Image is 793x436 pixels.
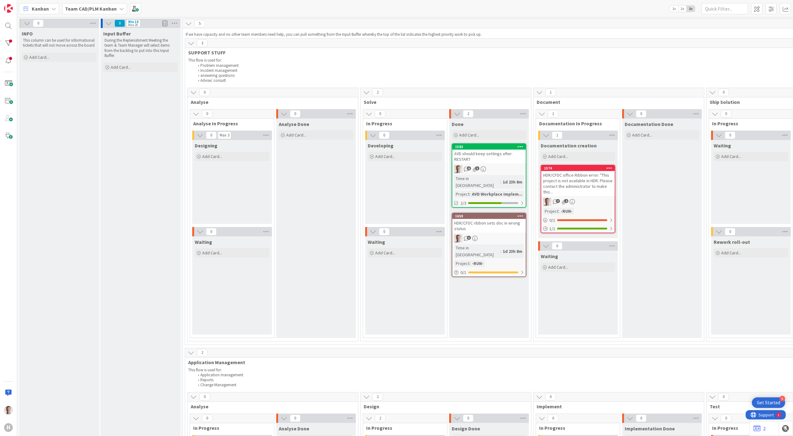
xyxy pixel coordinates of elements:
[541,198,615,206] div: BO
[670,6,678,12] span: 1x
[197,349,208,356] span: 2
[197,39,208,47] span: 3
[712,425,785,431] span: In Progress
[718,393,729,401] span: 0
[454,165,462,173] img: BO
[452,425,480,432] span: Design Done
[501,248,524,255] div: 1d 23h 8m
[452,213,526,277] a: 1659HDR/CFDC ribbon sets doc in wrong statusBOTime in [GEOGRAPHIC_DATA]:1d 23h 8mProject:-RUN-0/1
[556,199,560,203] span: 7
[452,234,526,243] div: BO
[454,244,500,258] div: Time in [GEOGRAPHIC_DATA]
[279,425,309,432] span: Analyse Done
[452,143,526,208] a: 1583AVD should keep settings after RESTARTBOTime in [GEOGRAPHIC_DATA]:1d 23h 8mProject:AVD Workpl...
[541,225,615,233] div: 1/1
[452,213,526,219] div: 1659
[29,54,49,60] span: Add Card...
[548,415,558,422] span: 0
[454,175,500,189] div: Time in [GEOGRAPHIC_DATA]
[467,166,471,170] span: 8
[22,30,33,37] span: INFO
[32,2,34,7] div: 1
[541,216,615,224] div: 0/1
[544,166,615,170] div: 1574
[452,213,526,233] div: 1659HDR/CFDC ribbon sets doc in wrong status
[539,120,612,127] span: Documentation In Progress
[23,38,95,48] p: This column can be used for informational tickets that will not move across the board
[452,269,526,276] div: 0/1
[206,132,217,139] span: 0
[678,6,687,12] span: 2x
[541,171,615,196] div: HDR/CFDC office Ribbon error: "This project is not available in HDR. Please contact the administr...
[470,191,524,197] div: AVD Workplace implem...
[33,20,44,27] span: 0
[193,120,266,127] span: Analyse In Progress
[375,250,395,256] span: Add Card...
[548,264,568,270] span: Add Card...
[194,20,205,27] span: 5
[13,1,28,8] span: Support
[279,121,309,127] span: Analyse Done
[202,154,222,159] span: Add Card...
[455,214,526,218] div: 1659
[712,120,785,127] span: In Progress
[625,121,673,127] span: Documentation Done
[475,166,479,170] span: 3
[541,165,615,233] a: 1574HDR/CFDC office Ribbon error: "This project is not available in HDR. Please contact the admin...
[541,165,615,196] div: 1574HDR/CFDC office Ribbon error: "This project is not available in HDR. Please contact the admin...
[366,120,439,127] span: In Progress
[537,99,696,105] span: Document
[379,228,390,235] span: 0
[460,200,466,206] span: 2/3
[753,425,766,432] a: 2
[549,225,555,232] span: 1 / 1
[454,234,462,243] img: BO
[545,393,556,401] span: 0
[364,99,523,105] span: Solve
[721,415,731,422] span: 0
[114,20,125,27] span: 0
[191,99,350,105] span: Analyse
[454,260,469,267] div: Project
[290,415,301,422] span: 0
[220,134,229,137] div: Max 3
[636,415,646,422] span: 0
[552,242,562,250] span: 0
[721,154,741,159] span: Add Card...
[757,400,780,406] div: Get Started
[632,132,652,138] span: Add Card...
[687,6,695,12] span: 3x
[500,248,501,255] span: :
[195,239,212,245] span: Waiting
[105,38,177,58] p: During the Replenishment Meeting the team & Team Manager will select items from the backlog to pu...
[452,144,526,163] div: 1583AVD should keep settings after RESTART
[702,3,748,14] input: Quick Filter...
[32,5,49,12] span: Kanban
[541,253,558,259] span: Waiting
[4,406,13,415] img: BO
[375,154,395,159] span: Add Card...
[452,144,526,150] div: 1583
[455,145,526,149] div: 1583
[467,236,471,240] span: 3
[454,191,469,197] div: Project
[718,89,729,96] span: 0
[375,415,385,422] span: 2
[469,260,470,267] span: :
[725,228,735,235] span: 0
[452,150,526,163] div: AVD should keep settings after RESTART
[375,110,385,118] span: 0
[452,121,464,127] span: Done
[539,425,612,431] span: In Progress
[202,110,212,118] span: 0
[725,132,735,139] span: 0
[721,110,731,118] span: 0
[195,142,217,149] span: Designing
[559,208,574,215] div: -RUN-
[721,250,741,256] span: Add Card...
[452,219,526,233] div: HDR/CFDC ribbon sets doc in wrong status
[636,110,646,118] span: 0
[202,250,222,256] span: Add Card...
[202,415,212,422] span: 0
[193,425,266,431] span: In Progress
